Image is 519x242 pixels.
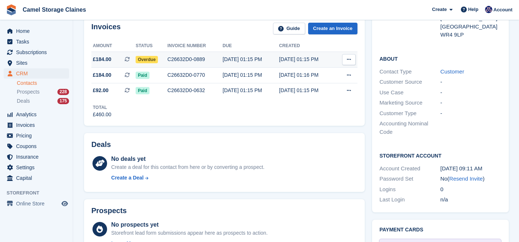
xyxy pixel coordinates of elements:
a: Contacts [17,80,69,87]
div: Create a deal for this contact from here or by converting a prospect. [111,163,264,171]
span: Prospects [17,88,39,95]
h2: Storefront Account [379,152,501,159]
div: Customer Source [379,78,440,86]
div: - [440,109,501,118]
div: No [440,175,501,183]
div: [DATE] 09:11 AM [440,165,501,173]
th: Status [136,40,167,52]
div: Marketing Source [379,99,440,107]
span: Online Store [16,198,60,209]
a: menu [4,68,69,79]
a: Guide [273,23,305,35]
span: Create [432,6,447,13]
span: Insurance [16,152,60,162]
h2: Invoices [91,23,121,35]
h2: Prospects [91,207,127,215]
span: £92.00 [93,87,109,94]
span: Tasks [16,37,60,47]
a: menu [4,26,69,36]
div: Contact Type [379,68,440,76]
div: [DATE] 01:16 PM [279,71,336,79]
a: Customer [440,68,464,75]
span: Help [468,6,478,13]
div: [DATE] 01:15 PM [223,87,279,94]
img: Rod [485,6,492,13]
div: No prospects yet [111,220,268,229]
div: Use Case [379,88,440,97]
span: Paid [136,72,149,79]
a: Create an Invoice [308,23,358,35]
div: [DATE] 01:15 PM [279,56,336,63]
th: Due [223,40,279,52]
div: Password Set [379,175,440,183]
span: Account [493,6,512,14]
span: Paid [136,87,149,94]
div: £460.00 [93,111,111,118]
th: Amount [91,40,136,52]
div: 0 [440,185,501,194]
div: - [440,78,501,86]
span: Analytics [16,109,60,120]
div: Customer Type [379,109,440,118]
a: menu [4,173,69,183]
div: Last Login [379,196,440,204]
span: Deals [17,98,30,105]
a: menu [4,58,69,68]
a: menu [4,152,69,162]
a: Deals 175 [17,97,69,105]
th: Invoice number [167,40,223,52]
span: Sites [16,58,60,68]
a: menu [4,109,69,120]
span: Coupons [16,141,60,151]
span: £184.00 [93,71,111,79]
div: Account Created [379,165,440,173]
div: Address [379,6,440,39]
span: ( ) [447,175,485,182]
div: [GEOGRAPHIC_DATA] [440,23,501,31]
span: Storefront [7,189,73,197]
span: Pricing [16,131,60,141]
div: - [440,88,501,97]
a: Resend Invite [449,175,483,182]
span: Overdue [136,56,158,63]
div: n/a [440,196,501,204]
span: CRM [16,68,60,79]
a: menu [4,120,69,130]
th: Created [279,40,336,52]
h2: About [379,55,501,62]
a: menu [4,198,69,209]
a: Preview store [60,199,69,208]
div: No deals yet [111,155,264,163]
span: Subscriptions [16,47,60,57]
a: Prospects 228 [17,88,69,96]
div: [DATE] 01:15 PM [279,87,336,94]
a: Camel Storage Claines [20,4,89,16]
div: Total [93,104,111,111]
span: Capital [16,173,60,183]
span: Home [16,26,60,36]
img: stora-icon-8386f47178a22dfd0bd8f6a31ec36ba5ce8667c1dd55bd0f319d3a0aa187defe.svg [6,4,17,15]
div: Accounting Nominal Code [379,120,440,136]
div: [DATE] 01:15 PM [223,56,279,63]
span: £184.00 [93,56,111,63]
div: WR4 9LP [440,31,501,39]
h2: Deals [91,140,111,149]
div: [DATE] 01:15 PM [223,71,279,79]
a: menu [4,37,69,47]
div: - [440,99,501,107]
div: Storefront lead form submissions appear here as prospects to action. [111,229,268,237]
div: C26632D0-0770 [167,71,223,79]
span: Settings [16,162,60,173]
a: menu [4,141,69,151]
a: Create a Deal [111,174,264,182]
a: menu [4,162,69,173]
div: 175 [57,98,69,104]
div: Logins [379,185,440,194]
div: Create a Deal [111,174,144,182]
div: C26632D0-0632 [167,87,223,94]
a: menu [4,47,69,57]
a: menu [4,131,69,141]
h2: Payment cards [379,227,501,233]
span: Invoices [16,120,60,130]
div: C26632D0-0889 [167,56,223,63]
